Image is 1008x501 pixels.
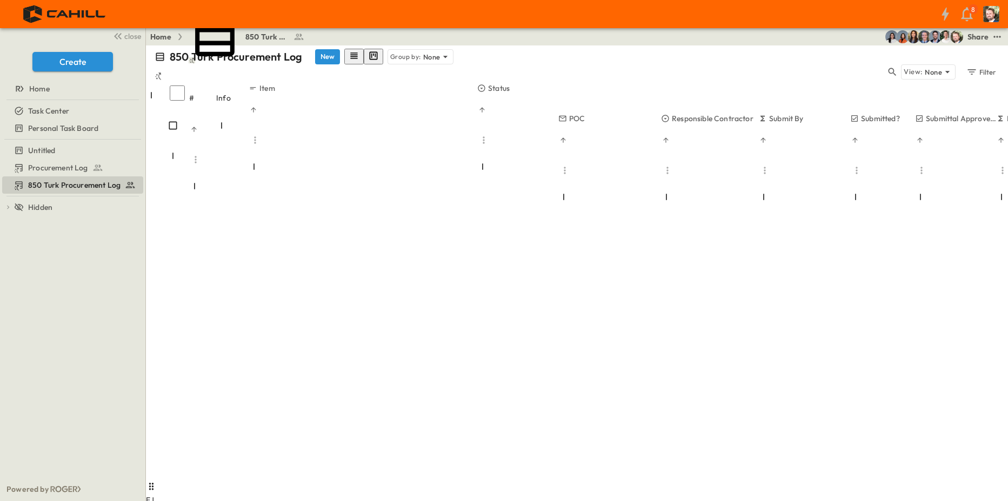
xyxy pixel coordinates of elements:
button: New [315,49,340,64]
p: Group by: [390,51,421,62]
img: Kyle Baltes (kbaltes@cahill-sf.com) [939,30,952,43]
div: 850 Turk Procurement Logtest [2,176,143,194]
button: Sort [477,105,487,115]
img: Jared Salin (jsalin@cahill-sf.com) [918,30,931,43]
a: Task Center [2,103,141,118]
button: Menu [558,164,571,177]
span: Procurement Log [28,162,88,173]
p: Submitted? [861,113,900,124]
div: Filter [966,66,997,78]
a: Home [150,31,171,42]
p: POC [569,113,585,124]
a: 850 Turk Procurement Log [189,10,304,63]
span: Task Center [28,106,69,116]
p: 8 [971,5,975,14]
div: # [189,83,216,113]
span: Home [29,83,50,94]
button: Menu [249,134,262,147]
img: Daniel Esposito (desposito@cahill-sf.com) [950,30,963,43]
button: Create [32,52,113,71]
button: Menu [850,164,863,177]
button: Menu [758,164,771,177]
img: 4f72bfc4efa7236828875bac24094a5ddb05241e32d018417354e964050affa1.png [13,3,117,25]
p: 850 Turk Procurement Log [170,49,302,64]
button: Sort [661,135,671,145]
span: 850 Turk Procurement Log [245,31,289,42]
button: Sort [758,135,768,145]
p: View: [904,66,923,78]
div: Info [216,83,249,113]
span: close [124,31,141,42]
a: Procurement Log [2,160,141,175]
img: Profile Picture [983,6,999,22]
nav: breadcrumbs [150,10,311,63]
div: Procurement Logtest [2,159,143,176]
button: Sort [915,135,925,145]
p: Item [259,83,275,94]
div: table view [344,49,383,64]
button: kanban view [364,49,383,64]
button: Sort [850,135,860,145]
span: Hidden [28,202,52,213]
img: Cindy De Leon (cdeleon@cahill-sf.com) [885,30,898,43]
button: close [109,28,143,43]
p: Submit By [769,113,804,124]
img: Casey Kasten (ckasten@cahill-sf.com) [929,30,942,43]
div: Share [967,31,989,42]
button: Sort [189,124,199,134]
span: Untitled [28,145,55,156]
button: Sort [558,135,568,145]
button: row view [344,49,364,64]
span: Personal Task Board [28,123,98,134]
a: Untitled [2,143,141,158]
button: Filter [962,64,999,80]
button: Menu [477,134,490,147]
button: Menu [661,164,674,177]
div: Untitledtest [2,142,143,159]
p: Responsible Contractor [672,113,753,124]
p: Status [488,83,510,94]
img: Kim Bowen (kbowen@cahill-sf.com) [907,30,920,43]
button: Sort [249,105,258,115]
p: None [925,67,942,77]
img: Stephanie McNeill (smcneill@cahill-sf.com) [896,30,909,43]
input: Select all rows [170,85,185,101]
a: 850 Turk Procurement Log [2,177,141,193]
button: Menu [915,164,928,177]
div: Personal Task Boardtest [2,120,143,137]
span: 850 Turk Procurement Log [28,180,121,190]
button: test [991,30,1004,43]
button: Menu [189,153,202,166]
button: Sort [996,135,1006,145]
a: Home [2,81,141,96]
p: Submittal Approved? [926,113,996,124]
a: Personal Task Board [2,121,141,136]
p: None [423,51,440,62]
